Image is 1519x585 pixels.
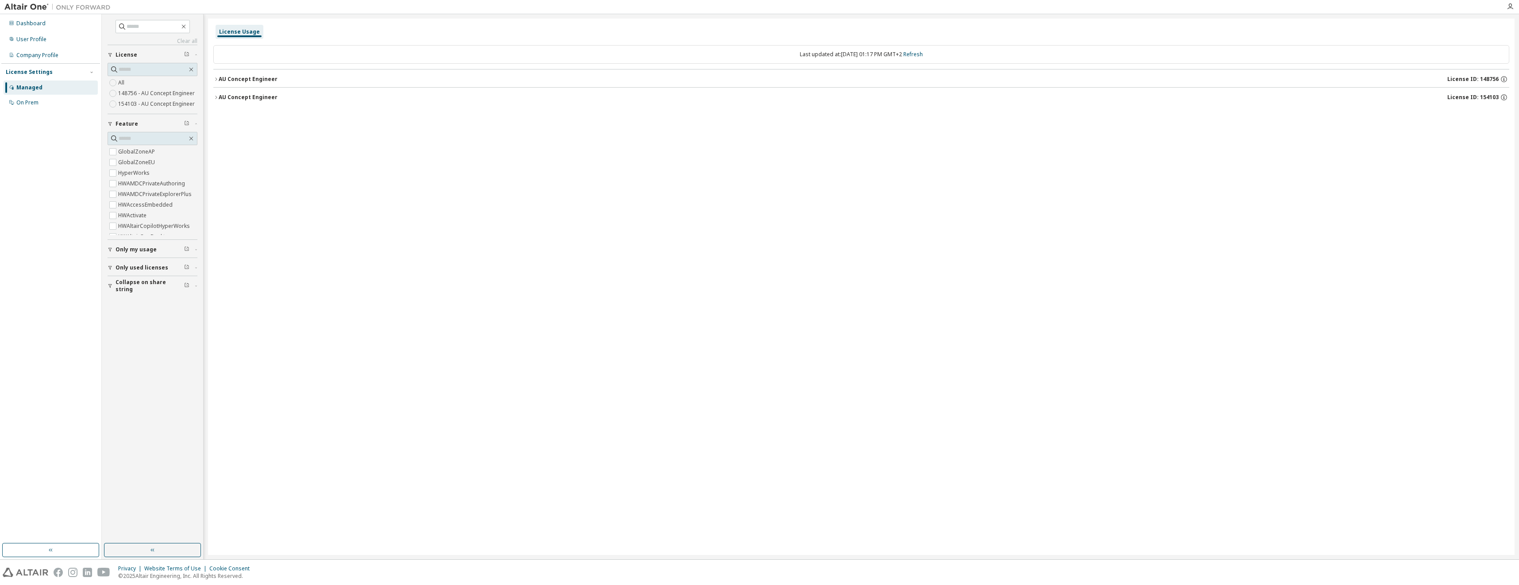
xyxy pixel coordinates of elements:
[209,565,255,572] div: Cookie Consent
[144,565,209,572] div: Website Terms of Use
[118,572,255,580] p: © 2025 Altair Engineering, Inc. All Rights Reserved.
[108,38,197,45] a: Clear all
[16,52,58,59] div: Company Profile
[213,69,1509,89] button: AU Concept EngineerLicense ID: 148756
[1447,94,1499,101] span: License ID: 154103
[213,88,1509,107] button: AU Concept EngineerLicense ID: 154103
[108,114,197,134] button: Feature
[1447,76,1499,83] span: License ID: 148756
[118,168,151,178] label: HyperWorks
[16,99,39,106] div: On Prem
[116,279,184,293] span: Collapse on share string
[219,76,278,83] div: AU Concept Engineer
[118,77,126,88] label: All
[118,210,148,221] label: HWActivate
[108,276,197,296] button: Collapse on share string
[118,99,197,109] label: 154103 - AU Concept Engineer
[108,258,197,277] button: Only used licenses
[54,568,63,577] img: facebook.svg
[108,240,197,259] button: Only my usage
[118,157,157,168] label: GlobalZoneEU
[118,146,157,157] label: GlobalZoneAP
[219,94,278,101] div: AU Concept Engineer
[97,568,110,577] img: youtube.svg
[116,264,168,271] span: Only used licenses
[118,178,187,189] label: HWAMDCPrivateAuthoring
[118,565,144,572] div: Privacy
[16,84,42,91] div: Managed
[116,120,138,127] span: Feature
[118,189,193,200] label: HWAMDCPrivateExplorerPlus
[903,50,923,58] a: Refresh
[184,246,189,253] span: Clear filter
[16,20,46,27] div: Dashboard
[108,45,197,65] button: License
[118,88,197,99] label: 148756 - AU Concept Engineer
[118,200,174,210] label: HWAccessEmbedded
[4,3,115,12] img: Altair One
[83,568,92,577] img: linkedin.svg
[116,51,137,58] span: License
[16,36,46,43] div: User Profile
[219,28,260,35] div: License Usage
[213,45,1509,64] div: Last updated at: [DATE] 01:17 PM GMT+2
[184,282,189,289] span: Clear filter
[184,264,189,271] span: Clear filter
[118,231,174,242] label: HWAltairOneDesktop
[184,51,189,58] span: Clear filter
[118,221,192,231] label: HWAltairCopilotHyperWorks
[3,568,48,577] img: altair_logo.svg
[6,69,53,76] div: License Settings
[184,120,189,127] span: Clear filter
[68,568,77,577] img: instagram.svg
[116,246,157,253] span: Only my usage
